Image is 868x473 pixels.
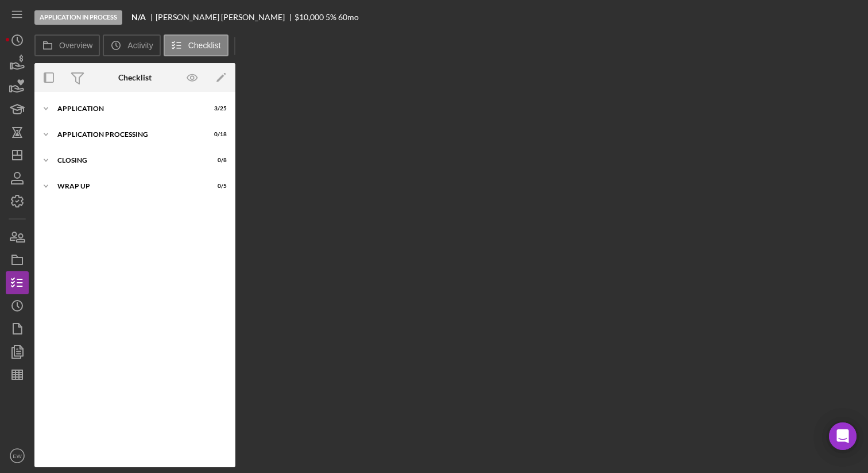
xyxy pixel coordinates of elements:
button: Activity [103,34,160,56]
div: 0 / 8 [206,157,227,164]
label: Checklist [188,41,221,50]
div: 5 % [325,13,336,22]
b: N/A [131,13,146,22]
div: 0 / 5 [206,183,227,190]
div: Closing [57,157,198,164]
label: Activity [127,41,153,50]
button: Overview [34,34,100,56]
div: Wrap up [57,183,198,190]
div: [PERSON_NAME] [PERSON_NAME] [156,13,294,22]
div: 60 mo [338,13,359,22]
div: Application [57,105,198,112]
div: 0 / 18 [206,131,227,138]
button: Checklist [164,34,228,56]
div: Checklist [118,73,152,82]
div: Application Processing [57,131,198,138]
div: Open Intercom Messenger [829,422,857,450]
div: 3 / 25 [206,105,227,112]
button: EW [6,444,29,467]
label: Overview [59,41,92,50]
text: EW [13,453,22,459]
div: Application In Process [34,10,122,25]
span: $10,000 [294,12,324,22]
